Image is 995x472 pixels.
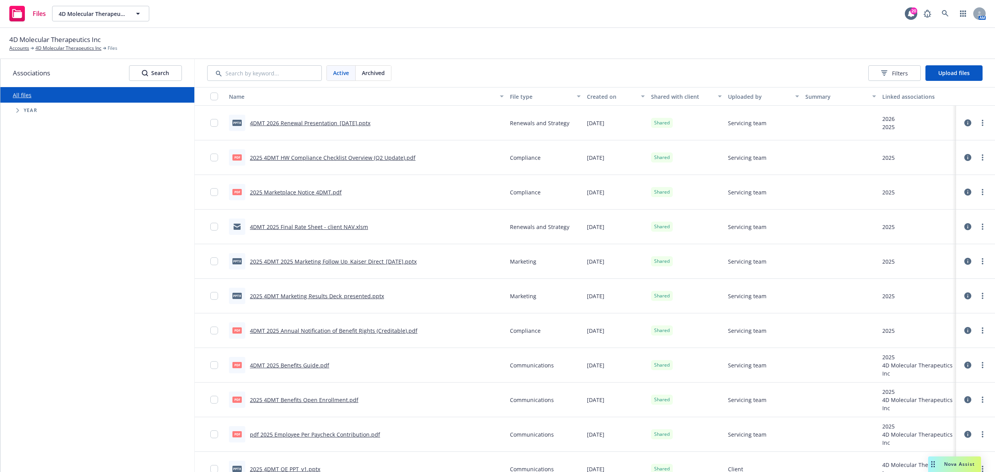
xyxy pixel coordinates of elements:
[728,93,790,101] div: Uploaded by
[142,66,169,80] div: Search
[654,396,670,403] span: Shared
[210,188,218,196] input: Toggle Row Selected
[978,187,987,197] a: more
[510,396,554,404] span: Communications
[882,257,895,266] div: 2025
[250,396,358,404] a: 2025 4DMT Benefits Open Enrollment.pdf
[651,93,713,101] div: Shared with client
[232,154,242,160] span: pdf
[129,65,182,81] button: SearchSearch
[210,361,218,369] input: Toggle Row Selected
[24,108,37,113] span: Year
[728,430,766,439] span: Servicing team
[882,154,895,162] div: 2025
[510,430,554,439] span: Communications
[881,69,908,77] span: Filters
[232,258,242,264] span: pptx
[250,327,417,334] a: 4DMT 2025 Annual Notification of Benefit Rights (Creditable).pdf
[250,362,329,369] a: 4DMT 2025 Benefits Guide.pdf
[510,361,554,369] span: Communications
[6,3,49,24] a: Files
[250,119,370,127] a: 4DMT 2026 Renewal Presentation_[DATE].pptx
[210,430,218,438] input: Toggle Row Selected
[944,461,975,467] span: Nova Assist
[882,115,895,123] div: 2026
[882,388,953,396] div: 2025
[978,118,987,128] a: more
[587,361,604,369] span: [DATE]
[654,189,670,196] span: Shared
[232,362,242,368] span: pdf
[882,396,953,412] div: 4D Molecular Therapeutics Inc
[142,70,148,76] svg: Search
[229,93,495,101] div: Name
[232,189,242,195] span: pdf
[510,93,572,101] div: File type
[232,397,242,402] span: pdf
[978,153,987,162] a: more
[978,360,987,370] a: more
[728,154,766,162] span: Servicing team
[882,361,953,378] div: 4D Molecular Therapeutics Inc
[928,456,938,472] div: Drag to move
[207,65,322,81] input: Search by keyword...
[978,222,987,231] a: more
[882,123,895,131] div: 2025
[35,45,101,52] a: 4D Molecular Therapeutics Inc
[955,6,971,21] a: Switch app
[728,119,766,127] span: Servicing team
[978,257,987,266] a: more
[333,69,349,77] span: Active
[510,292,536,300] span: Marketing
[52,6,149,21] button: 4D Molecular Therapeutics Inc
[802,87,879,106] button: Summary
[587,119,604,127] span: [DATE]
[882,188,895,196] div: 2025
[232,120,242,126] span: pptx
[654,119,670,126] span: Shared
[584,87,648,106] button: Created on
[978,291,987,301] a: more
[210,257,218,265] input: Toggle Row Selected
[232,293,242,299] span: pptx
[925,65,983,81] button: Upload files
[725,87,802,106] button: Uploaded by
[587,188,604,196] span: [DATE]
[978,326,987,335] a: more
[510,257,536,266] span: Marketing
[928,456,981,472] button: Nova Assist
[210,396,218,404] input: Toggle Row Selected
[882,430,953,447] div: 4D Molecular Therapeutics Inc
[882,223,895,231] div: 2025
[210,93,218,100] input: Select all
[226,87,507,106] button: Name
[728,327,766,335] span: Servicing team
[587,93,636,101] div: Created on
[507,87,584,106] button: File type
[250,431,380,438] a: pdf 2025 Employee Per Paycheck Contribution.pdf
[938,69,970,77] span: Upload files
[978,430,987,439] a: more
[654,258,670,265] span: Shared
[59,10,126,18] span: 4D Molecular Therapeutics Inc
[868,65,921,81] button: Filters
[232,327,242,333] span: pdf
[648,87,725,106] button: Shared with client
[805,93,868,101] div: Summary
[587,154,604,162] span: [DATE]
[728,257,766,266] span: Servicing team
[587,223,604,231] span: [DATE]
[9,35,101,45] span: 4D Molecular Therapeutics Inc
[0,103,194,118] div: Tree Example
[920,6,935,21] a: Report a Bug
[728,188,766,196] span: Servicing team
[892,69,908,77] span: Filters
[728,223,766,231] span: Servicing team
[250,189,342,196] a: 2025 Marketplace Notice 4DMT.pdf
[362,69,385,77] span: Archived
[910,7,917,14] div: 20
[232,431,242,437] span: pdf
[210,327,218,334] input: Toggle Row Selected
[978,395,987,404] a: more
[250,292,384,300] a: 2025 4DMT Marketing Results Deck_presented.pptx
